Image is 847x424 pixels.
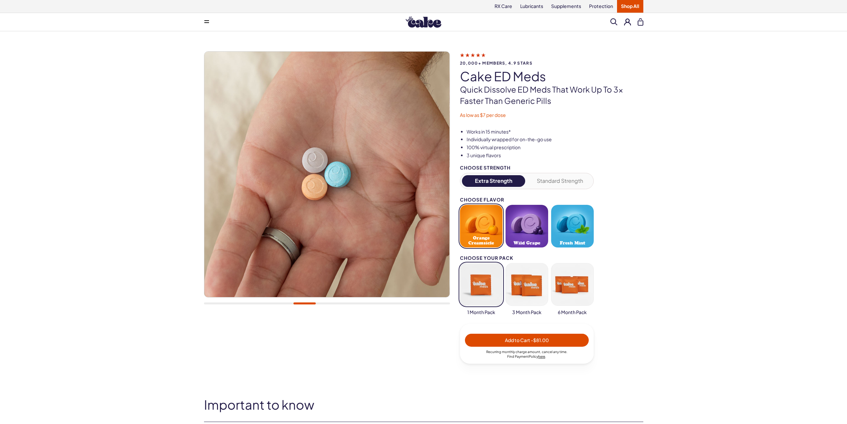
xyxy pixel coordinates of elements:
span: 6 Month Pack [558,309,587,316]
h2: Important to know [204,398,643,412]
li: 100% virtual prescription [467,144,643,151]
span: 20,000+ members, 4.9 stars [460,61,643,65]
div: Choose your pack [460,255,594,260]
span: Add to Cart [505,337,549,343]
img: Cake ED Meds [204,52,450,297]
img: Hello Cake [406,16,441,28]
span: Orange Creamsicle [462,235,501,245]
li: Individually wrapped for on-the-go use [467,136,643,143]
a: here [538,354,545,358]
p: Quick dissolve ED Meds that work up to 3x faster than generic pills [460,84,643,106]
span: - $81.00 [531,337,549,343]
button: Extra Strength [462,175,526,187]
span: Fresh Mint [560,240,585,245]
span: Wild Grape [514,240,540,245]
h1: Cake ED Meds [460,69,643,83]
p: As low as $7 per dose [460,112,643,119]
button: Standard Strength [528,175,592,187]
div: Recurring monthly charge amount , cancel any time. Policy . [465,349,589,359]
div: Choose Flavor [460,197,594,202]
a: 20,000+ members, 4.9 stars [460,52,643,65]
span: 3 Month Pack [512,309,541,316]
div: Choose Strength [460,165,594,170]
li: 3 unique flavors [467,152,643,159]
li: Works in 15 minutes* [467,129,643,135]
span: Find Payment [507,354,529,358]
button: Add to Cart -$81.00 [465,334,589,347]
span: 1 Month Pack [467,309,495,316]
